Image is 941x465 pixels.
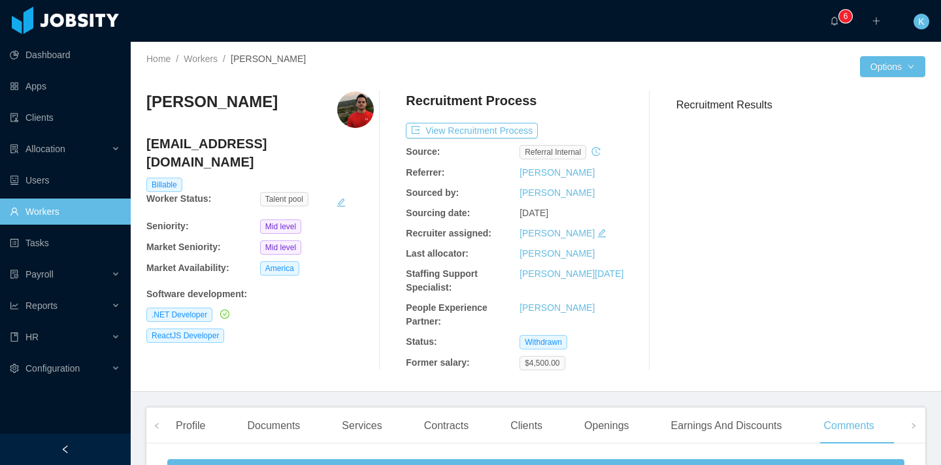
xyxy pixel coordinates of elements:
i: icon: solution [10,144,19,153]
h3: Recruitment Results [676,97,925,113]
a: icon: exportView Recruitment Process [406,125,538,136]
p: 6 [844,10,848,23]
button: icon: exportView Recruitment Process [406,123,538,138]
span: [DATE] [520,208,548,218]
span: Configuration [25,363,80,374]
h4: [EMAIL_ADDRESS][DOMAIN_NAME] [146,135,374,171]
b: Sourcing date: [406,208,470,218]
span: HR [25,332,39,342]
b: Worker Status: [146,193,211,204]
b: Sourced by: [406,187,459,198]
a: Home [146,54,171,64]
div: Openings [574,408,640,444]
i: icon: history [591,147,601,156]
span: ReactJS Developer [146,329,224,343]
div: Documents [237,408,310,444]
span: / [176,54,178,64]
b: Status: [406,336,437,347]
i: icon: edit [597,229,606,238]
i: icon: right [910,423,917,429]
i: icon: bell [830,16,839,25]
span: .NET Developer [146,308,212,322]
i: icon: book [10,332,19,342]
a: [PERSON_NAME] [520,167,595,178]
a: icon: robotUsers [10,167,120,193]
b: Source: [406,146,440,157]
span: Reports [25,300,58,311]
b: People Experience Partner: [406,302,487,327]
span: Withdrawn [520,335,567,349]
i: icon: left [154,423,160,429]
span: / [223,54,225,64]
b: Referrer: [406,167,444,178]
a: icon: profileTasks [10,230,120,256]
span: $4,500.00 [520,356,565,370]
div: Services [331,408,392,444]
i: icon: check-circle [220,310,229,319]
span: Mid level [260,219,301,234]
b: Last allocator: [406,248,469,259]
button: Optionsicon: down [860,56,925,77]
img: 73a2fc49-a118-48bd-ac1b-50411a46aa98_66685c6b34421-400w.png [337,91,374,128]
a: icon: userWorkers [10,199,120,225]
b: Seniority: [146,221,189,231]
span: [PERSON_NAME] [231,54,306,64]
a: [PERSON_NAME] [520,248,595,259]
h3: [PERSON_NAME] [146,91,278,112]
a: [PERSON_NAME] [520,302,595,313]
a: icon: appstoreApps [10,73,120,99]
div: Contracts [414,408,479,444]
b: Market Availability: [146,263,229,273]
h4: Recruitment Process [406,91,537,110]
a: [PERSON_NAME] [520,228,595,238]
b: Former salary: [406,357,469,368]
i: icon: file-protect [10,270,19,279]
a: [PERSON_NAME] [520,187,595,198]
span: Allocation [25,144,65,154]
a: icon: check-circle [218,309,229,319]
span: Talent pool [260,192,308,206]
b: Software development : [146,289,247,299]
i: icon: line-chart [10,301,19,310]
span: Mid level [260,240,301,255]
div: Comments [813,408,884,444]
button: edit [336,192,346,213]
div: Clients [500,408,553,444]
span: Referral internal [520,145,586,159]
span: America [260,261,299,276]
span: K [918,14,924,29]
b: Market Seniority: [146,242,221,252]
a: icon: auditClients [10,104,120,131]
a: [PERSON_NAME][DATE] [520,268,623,279]
b: Recruiter assigned: [406,228,491,238]
i: icon: setting [10,364,19,373]
a: icon: pie-chartDashboard [10,42,120,68]
span: Payroll [25,269,54,280]
sup: 6 [839,10,852,23]
span: Billable [146,178,182,192]
div: Profile [165,408,216,444]
b: Staffing Support Specialist: [406,268,478,293]
a: Workers [184,54,218,64]
div: Earnings And Discounts [661,408,793,444]
i: icon: plus [872,16,881,25]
